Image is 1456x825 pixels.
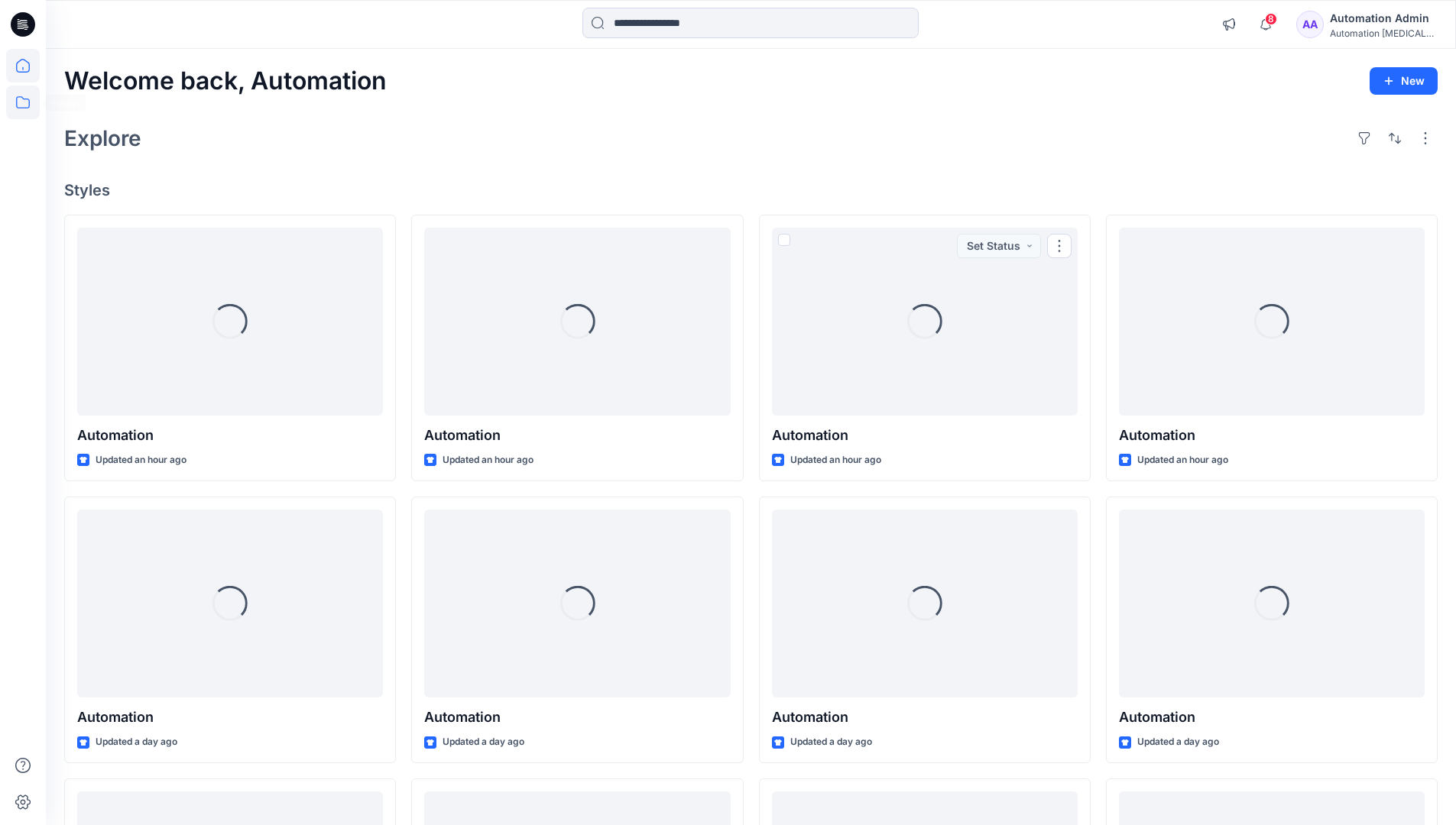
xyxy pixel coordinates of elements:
div: Automation Admin [1330,9,1437,27]
p: Automation [77,425,383,446]
h4: Styles [64,181,1438,199]
div: Automation [MEDICAL_DATA]... [1330,27,1437,39]
p: Updated a day ago [96,734,177,750]
button: New [1370,67,1438,95]
h2: Explore [64,126,141,150]
span: 8 [1265,13,1277,25]
div: AA [1296,11,1324,38]
p: Updated an hour ago [96,452,186,468]
p: Automation [772,707,1078,728]
h2: Welcome back, Automation [64,67,387,95]
p: Updated a day ago [790,734,872,750]
p: Automation [424,425,730,446]
p: Automation [424,707,730,728]
p: Updated an hour ago [443,452,533,468]
p: Automation [1119,707,1425,728]
p: Updated an hour ago [1137,452,1228,468]
p: Updated a day ago [443,734,524,750]
p: Updated an hour ago [790,452,881,468]
p: Updated a day ago [1137,734,1219,750]
p: Automation [772,425,1078,446]
p: Automation [77,707,383,728]
p: Automation [1119,425,1425,446]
